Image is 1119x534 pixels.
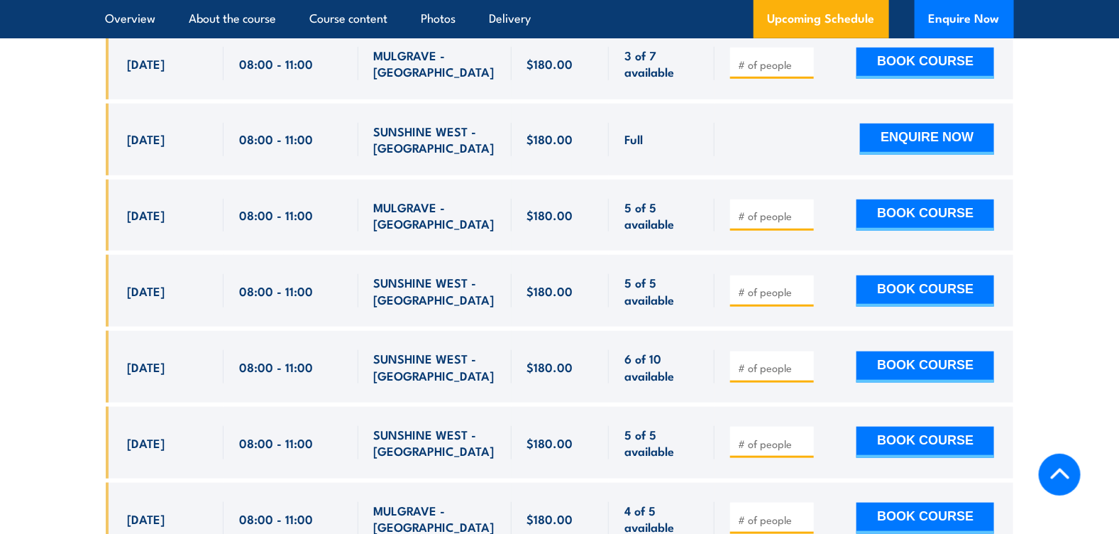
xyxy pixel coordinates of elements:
[856,276,994,307] button: BOOK COURSE
[738,58,809,72] input: # of people
[856,200,994,231] button: BOOK COURSE
[624,350,699,383] span: 6 of 10 available
[856,503,994,534] button: BOOK COURSE
[239,435,313,451] span: 08:00 - 11:00
[738,209,809,223] input: # of people
[527,511,573,527] span: $180.00
[128,435,165,451] span: [DATE]
[527,207,573,223] span: $180.00
[527,131,573,147] span: $180.00
[128,207,165,223] span: [DATE]
[374,426,496,459] span: SUNSHINE WEST - [GEOGRAPHIC_DATA]
[860,124,994,155] button: ENQUIRE NOW
[527,55,573,72] span: $180.00
[128,131,165,147] span: [DATE]
[624,426,699,459] span: 5 of 5 available
[128,283,165,299] span: [DATE]
[738,513,809,527] input: # of people
[738,285,809,299] input: # of people
[624,47,699,80] span: 3 of 7 available
[738,361,809,375] input: # of people
[239,511,313,527] span: 08:00 - 11:00
[374,274,496,307] span: SUNSHINE WEST - [GEOGRAPHIC_DATA]
[624,131,643,147] span: Full
[128,511,165,527] span: [DATE]
[856,427,994,458] button: BOOK COURSE
[239,359,313,375] span: 08:00 - 11:00
[527,359,573,375] span: $180.00
[374,47,496,80] span: MULGRAVE - [GEOGRAPHIC_DATA]
[624,199,699,232] span: 5 of 5 available
[239,55,313,72] span: 08:00 - 11:00
[856,48,994,79] button: BOOK COURSE
[738,437,809,451] input: # of people
[374,350,496,383] span: SUNSHINE WEST - [GEOGRAPHIC_DATA]
[128,55,165,72] span: [DATE]
[239,207,313,223] span: 08:00 - 11:00
[856,352,994,383] button: BOOK COURSE
[374,123,496,156] span: SUNSHINE WEST - [GEOGRAPHIC_DATA]
[239,131,313,147] span: 08:00 - 11:00
[128,359,165,375] span: [DATE]
[527,435,573,451] span: $180.00
[624,274,699,307] span: 5 of 5 available
[374,199,496,232] span: MULGRAVE - [GEOGRAPHIC_DATA]
[527,283,573,299] span: $180.00
[239,283,313,299] span: 08:00 - 11:00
